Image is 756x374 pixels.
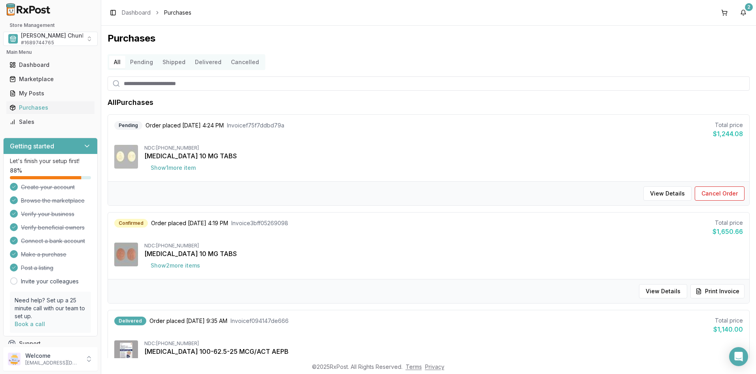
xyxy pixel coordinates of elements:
div: Delivered [114,317,146,325]
span: Invoice f094147de666 [231,317,289,325]
div: Sales [9,118,91,126]
div: My Posts [9,89,91,97]
div: Confirmed [114,219,148,228]
div: NDC: [PHONE_NUMBER] [144,243,743,249]
div: Total price [713,121,743,129]
button: Sales [3,116,98,128]
div: $1,650.66 [713,227,743,236]
span: Verify beneficial owners [21,224,85,232]
img: Jardiance 10 MG TABS [114,145,138,169]
button: Shipped [158,56,190,68]
p: Need help? Set up a 25 minute call with our team to set up. [15,296,86,320]
button: All [109,56,125,68]
h1: Purchases [108,32,750,45]
button: Show1more item [144,161,202,175]
a: Terms [406,363,422,370]
a: My Posts [6,86,94,101]
img: Xarelto 10 MG TABS [114,243,138,266]
div: Pending [114,121,142,130]
h1: All Purchases [108,97,153,108]
span: Order placed [DATE] 4:24 PM [146,122,224,129]
button: View Details [643,186,692,201]
div: Total price [713,219,743,227]
span: 88 % [10,167,22,175]
img: RxPost Logo [3,3,54,16]
a: Privacy [425,363,444,370]
h3: Getting started [10,141,54,151]
p: Welcome [25,352,80,360]
button: My Posts [3,87,98,100]
button: Pending [125,56,158,68]
span: Create your account [21,183,75,191]
div: 2 [745,3,753,11]
h2: Main Menu [6,49,94,55]
p: Let's finish your setup first! [10,157,91,165]
span: Order placed [DATE] 9:35 AM [149,317,227,325]
nav: breadcrumb [122,9,191,17]
div: Dashboard [9,61,91,69]
button: Support [3,336,98,351]
button: Delivered [190,56,226,68]
span: [PERSON_NAME] Chunk Pharmacy [21,32,114,40]
button: Purchases [3,101,98,114]
button: Show1more item [144,356,202,370]
img: User avatar [8,353,21,365]
div: Open Intercom Messenger [729,347,748,366]
div: [MEDICAL_DATA] 10 MG TABS [144,151,743,161]
button: Marketplace [3,73,98,85]
button: Print Invoice [690,284,745,298]
button: Select a view [3,32,98,46]
button: Cancel Order [695,186,745,201]
a: Book a call [15,321,45,327]
span: # 1689744765 [21,40,54,46]
span: Invoice 3bff05269098 [231,219,288,227]
a: Dashboard [122,9,151,17]
img: Trelegy Ellipta 100-62.5-25 MCG/ACT AEPB [114,340,138,364]
span: Post a listing [21,264,53,272]
span: Order placed [DATE] 4:19 PM [151,219,228,227]
button: Show2more items [144,258,206,273]
button: Dashboard [3,59,98,71]
span: Verify your business [21,210,74,218]
div: $1,244.08 [713,129,743,139]
div: Marketplace [9,75,91,83]
a: Sales [6,115,94,129]
p: [EMAIL_ADDRESS][DOMAIN_NAME] [25,360,80,366]
span: Invoice f75f7ddbd79a [227,122,284,129]
a: Marketplace [6,72,94,86]
a: Purchases [6,101,94,115]
span: Browse the marketplace [21,197,85,205]
button: 2 [737,6,750,19]
div: NDC: [PHONE_NUMBER] [144,340,743,347]
button: Cancelled [226,56,264,68]
span: Connect a bank account [21,237,85,245]
div: [MEDICAL_DATA] 10 MG TABS [144,249,743,258]
div: $1,140.00 [713,325,743,334]
div: [MEDICAL_DATA] 100-62.5-25 MCG/ACT AEPB [144,347,743,356]
div: Purchases [9,104,91,112]
span: Purchases [164,9,191,17]
button: View Details [639,284,687,298]
a: Dashboard [6,58,94,72]
div: NDC: [PHONE_NUMBER] [144,145,743,151]
span: Make a purchase [21,251,66,258]
a: Invite your colleagues [21,277,79,285]
h2: Store Management [3,22,98,28]
div: Total price [713,317,743,325]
